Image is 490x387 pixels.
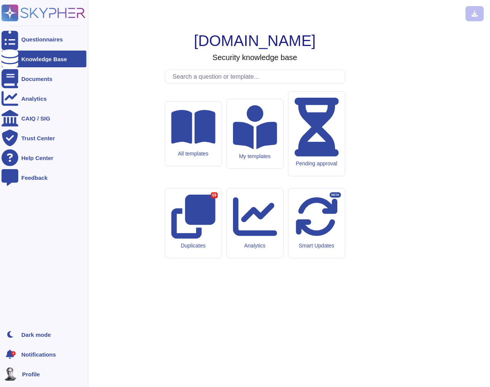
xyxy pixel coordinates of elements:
[330,192,341,198] div: BETA
[21,96,47,102] div: Analytics
[21,332,51,338] div: Dark mode
[194,32,316,50] h1: [DOMAIN_NAME]
[169,70,345,83] input: Search a question or template...
[2,110,86,127] a: CAIQ / SIG
[295,160,339,167] div: Pending approval
[3,367,17,381] img: user
[2,366,22,382] button: user
[21,56,67,62] div: Knowledge Base
[21,76,53,82] div: Documents
[233,153,277,160] div: My templates
[2,31,86,48] a: Questionnaires
[21,135,55,141] div: Trust Center
[2,130,86,146] a: Trust Center
[21,155,53,161] div: Help Center
[211,192,217,198] div: 69
[171,243,215,249] div: Duplicates
[212,53,297,62] h3: Security knowledge base
[2,70,86,87] a: Documents
[2,51,86,67] a: Knowledge Base
[11,351,16,356] div: 4
[21,352,56,357] span: Notifications
[21,116,50,121] div: CAIQ / SIG
[22,371,40,377] span: Profile
[171,151,215,157] div: All templates
[2,169,86,186] a: Feedback
[21,36,63,42] div: Questionnaires
[2,90,86,107] a: Analytics
[21,175,48,181] div: Feedback
[295,243,339,249] div: Smart Updates
[233,243,277,249] div: Analytics
[2,149,86,166] a: Help Center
